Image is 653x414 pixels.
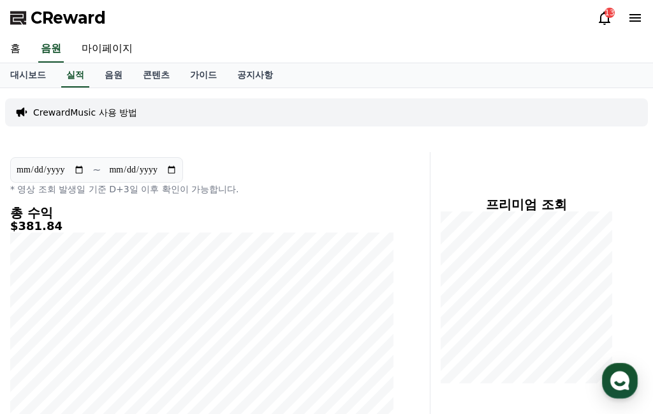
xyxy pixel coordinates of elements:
[92,162,101,178] p: ~
[10,8,106,28] a: CReward
[441,197,612,211] h4: 프리미엄 조회
[10,220,394,233] h5: $381.84
[597,10,612,26] a: 13
[33,106,137,119] a: CrewardMusic 사용 방법
[180,63,227,88] a: 가이드
[605,8,615,18] div: 13
[10,183,394,195] p: * 영상 조회 발생일 기준 D+3일 이후 확인이 가능합니다.
[61,63,89,88] a: 실적
[71,36,143,63] a: 마이페이지
[10,206,394,220] h4: 총 수익
[227,63,283,88] a: 공지사항
[94,63,133,88] a: 음원
[31,8,106,28] span: CReward
[133,63,180,88] a: 콘텐츠
[38,36,64,63] a: 음원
